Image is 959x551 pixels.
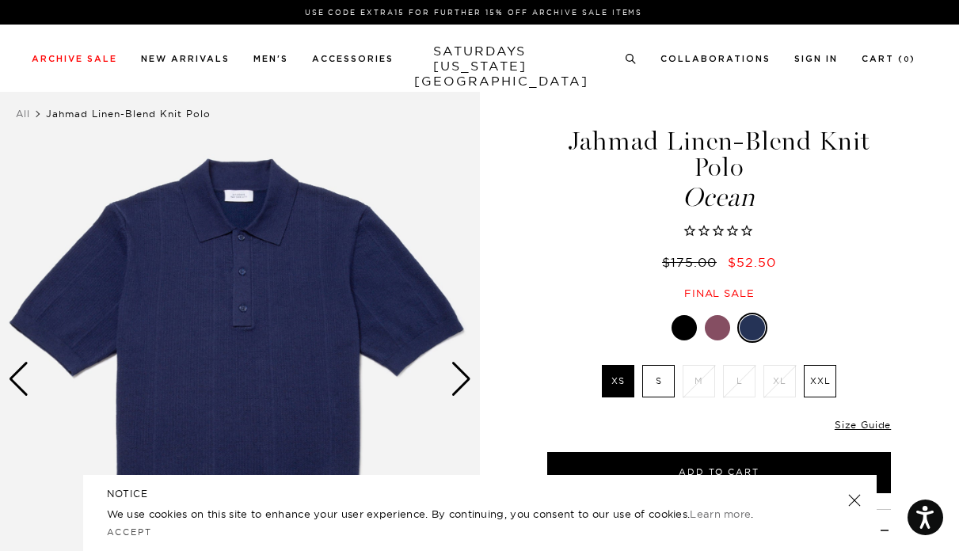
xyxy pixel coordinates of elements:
button: Add to Cart [547,452,891,493]
h5: NOTICE [107,487,853,501]
label: S [642,365,675,397]
h1: Jahmad Linen-Blend Knit Polo [545,128,893,211]
a: Cart (0) [862,55,915,63]
a: SATURDAYS[US_STATE][GEOGRAPHIC_DATA] [414,44,545,89]
span: $52.50 [728,254,776,270]
a: Learn more [690,507,751,520]
a: New Arrivals [141,55,230,63]
div: Next slide [451,362,472,397]
del: $175.00 [662,254,723,270]
a: Accessories [312,55,394,63]
label: XXL [804,365,836,397]
a: Size Guide [835,419,891,431]
span: Jahmad Linen-Blend Knit Polo [46,108,211,120]
span: Rated 0.0 out of 5 stars 0 reviews [545,223,893,240]
label: XS [602,365,634,397]
small: 0 [904,56,910,63]
a: Collaborations [660,55,771,63]
a: Accept [107,526,153,538]
a: Sign In [794,55,838,63]
div: Previous slide [8,362,29,397]
a: All [16,108,30,120]
span: Ocean [545,184,893,211]
a: Archive Sale [32,55,117,63]
div: Final sale [545,287,893,300]
a: Men's [253,55,288,63]
p: We use cookies on this site to enhance your user experience. By continuing, you consent to our us... [107,506,797,522]
p: Use Code EXTRA15 for Further 15% Off Archive Sale Items [38,6,909,18]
